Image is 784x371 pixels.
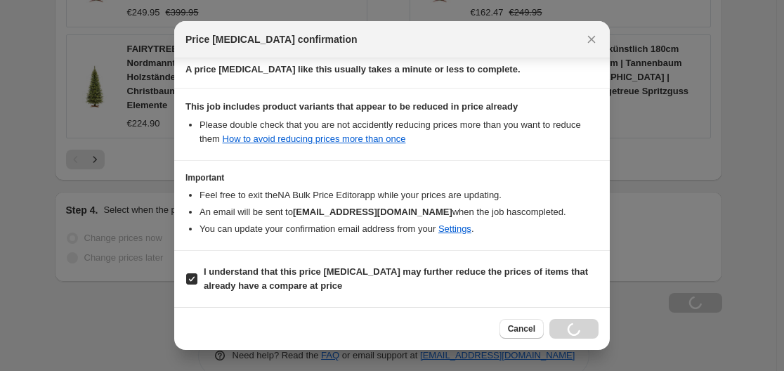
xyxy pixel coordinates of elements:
[200,188,599,202] li: Feel free to exit the NA Bulk Price Editor app while your prices are updating.
[223,134,406,144] a: How to avoid reducing prices more than once
[508,323,535,334] span: Cancel
[499,319,544,339] button: Cancel
[200,118,599,146] li: Please double check that you are not accidently reducing prices more than you want to reduce them
[185,32,358,46] span: Price [MEDICAL_DATA] confirmation
[438,223,471,234] a: Settings
[185,172,599,183] h3: Important
[185,64,521,74] b: A price [MEDICAL_DATA] like this usually takes a minute or less to complete.
[204,266,588,291] b: I understand that this price [MEDICAL_DATA] may further reduce the prices of items that already h...
[200,222,599,236] li: You can update your confirmation email address from your .
[185,101,518,112] b: This job includes product variants that appear to be reduced in price already
[200,205,599,219] li: An email will be sent to when the job has completed .
[582,30,601,49] button: Close
[293,207,452,217] b: [EMAIL_ADDRESS][DOMAIN_NAME]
